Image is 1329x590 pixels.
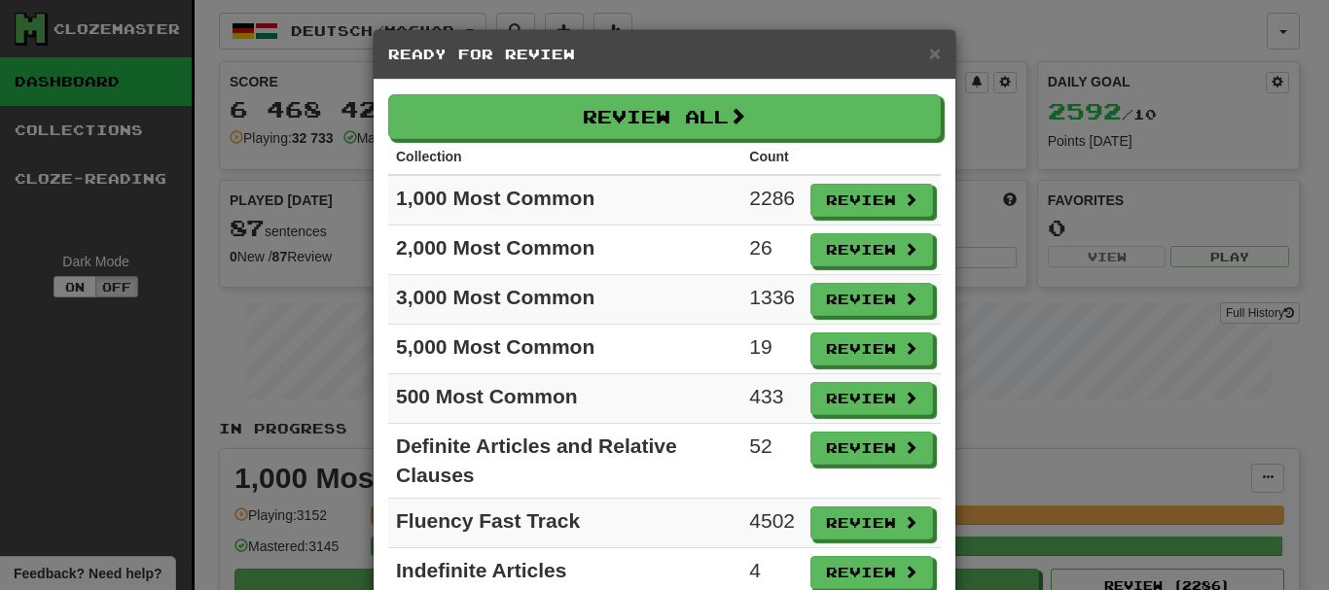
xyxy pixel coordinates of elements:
[929,43,941,63] button: Close
[810,283,933,316] button: Review
[810,432,933,465] button: Review
[388,424,741,499] td: Definite Articles and Relative Clauses
[388,94,941,139] button: Review All
[810,382,933,415] button: Review
[741,175,803,226] td: 2286
[388,226,741,275] td: 2,000 Most Common
[388,175,741,226] td: 1,000 Most Common
[741,374,803,424] td: 433
[388,374,741,424] td: 500 Most Common
[810,233,933,266] button: Review
[388,499,741,548] td: Fluency Fast Track
[741,424,803,499] td: 52
[388,45,941,64] h5: Ready for Review
[741,139,803,175] th: Count
[810,184,933,217] button: Review
[810,332,933,365] button: Review
[929,42,941,64] span: ×
[741,226,803,275] td: 26
[741,499,803,548] td: 4502
[810,556,933,589] button: Review
[741,275,803,325] td: 1336
[388,275,741,325] td: 3,000 Most Common
[388,139,741,175] th: Collection
[810,506,933,539] button: Review
[388,325,741,374] td: 5,000 Most Common
[741,325,803,374] td: 19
